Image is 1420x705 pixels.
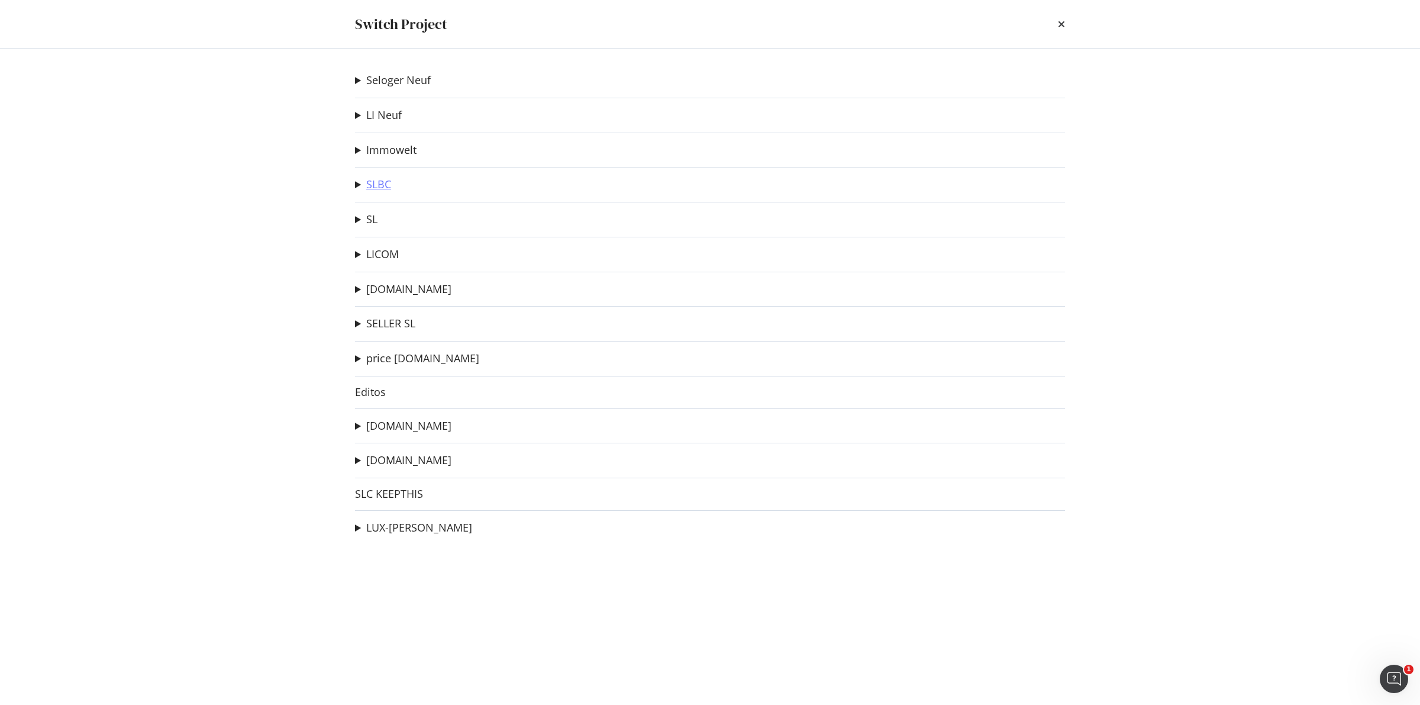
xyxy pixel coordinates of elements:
a: SL [366,213,377,226]
summary: SELLER SL [355,316,415,331]
summary: LI Neuf [355,108,402,123]
a: [DOMAIN_NAME] [366,420,451,432]
summary: price [DOMAIN_NAME] [355,351,479,366]
a: LI Neuf [366,109,402,121]
summary: LICOM [355,247,399,262]
a: [DOMAIN_NAME] [366,454,451,466]
a: Immowelt [366,144,417,156]
span: 1 [1404,665,1413,674]
a: LUX-[PERSON_NAME] [366,521,472,534]
a: [DOMAIN_NAME] [366,283,451,295]
summary: Seloger Neuf [355,73,431,88]
summary: LUX-[PERSON_NAME] [355,520,472,536]
summary: [DOMAIN_NAME] [355,419,451,434]
summary: [DOMAIN_NAME] [355,453,451,468]
a: Seloger Neuf [366,74,431,86]
a: LICOM [366,248,399,260]
a: SLBC [366,178,391,191]
div: times [1058,14,1065,34]
a: Editos [355,386,386,398]
summary: [DOMAIN_NAME] [355,282,451,297]
summary: SL [355,212,377,227]
div: Switch Project [355,14,447,34]
a: SLC KEEPTHIS [355,488,423,500]
summary: SLBC [355,177,391,192]
a: SELLER SL [366,317,415,330]
iframe: Intercom live chat [1380,665,1408,693]
summary: Immowelt [355,143,417,158]
a: price [DOMAIN_NAME] [366,352,479,365]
